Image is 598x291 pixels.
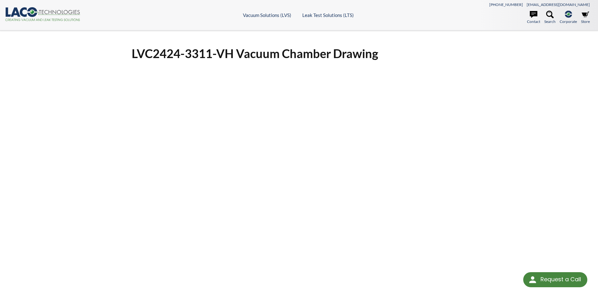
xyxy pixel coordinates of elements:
div: Request a Call [540,272,581,287]
a: Store [581,11,590,24]
div: Request a Call [523,272,587,287]
a: Contact [527,11,540,24]
a: Search [544,11,556,24]
span: Corporate [560,19,577,24]
img: round button [528,275,538,285]
a: Vacuum Solutions (LVS) [243,12,291,18]
a: Leak Test Solutions (LTS) [302,12,354,18]
h1: LVC2424-3311-VH Vacuum Chamber Drawing [132,46,467,61]
a: [PHONE_NUMBER] [489,2,523,7]
a: [EMAIL_ADDRESS][DOMAIN_NAME] [527,2,590,7]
